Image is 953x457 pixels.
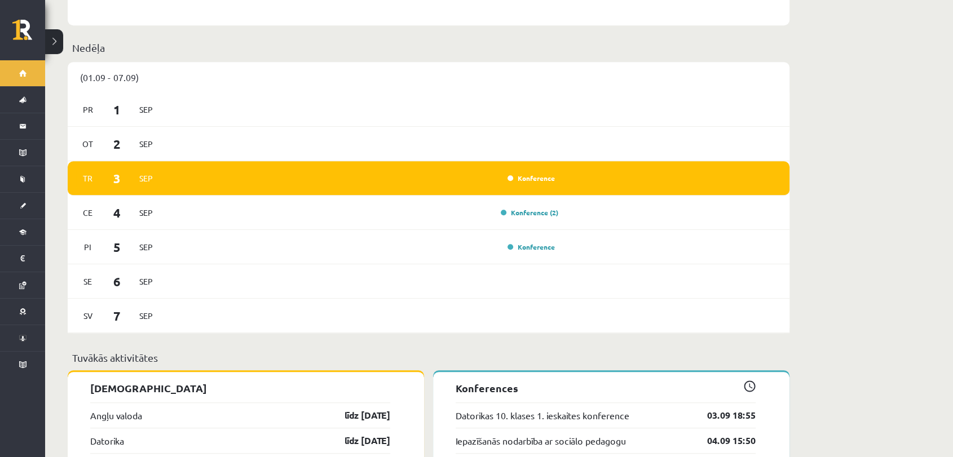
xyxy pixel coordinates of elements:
a: Angļu valoda [90,409,142,422]
span: 3 [100,169,135,188]
span: 7 [100,307,135,325]
a: Rīgas 1. Tālmācības vidusskola [12,20,45,48]
span: 6 [100,272,135,291]
span: Ot [76,135,100,153]
span: 1 [100,100,135,119]
span: Pi [76,238,100,256]
span: 2 [100,135,135,153]
a: Konference [508,242,555,251]
p: Nedēļa [72,40,785,55]
a: Datorikas 10. klases 1. ieskaites konference [456,409,629,422]
span: Sep [134,307,158,325]
div: (01.09 - 07.09) [68,62,789,92]
a: Datorika [90,434,124,447]
span: Sv [76,307,100,325]
a: 04.09 15:50 [690,434,756,447]
span: Sep [134,238,158,256]
span: 5 [100,238,135,256]
span: 4 [100,203,135,222]
span: Tr [76,170,100,187]
a: līdz [DATE] [325,434,390,447]
span: Ce [76,204,100,221]
a: 03.09 18:55 [690,409,756,422]
a: līdz [DATE] [325,409,390,422]
p: Konferences [456,380,756,396]
p: Tuvākās aktivitātes [72,350,785,365]
p: [DEMOGRAPHIC_DATA] [90,380,390,396]
a: Konference (2) [501,208,558,217]
span: Pr [76,101,100,118]
span: Sep [134,273,158,290]
span: Sep [134,204,158,221]
span: Sep [134,101,158,118]
span: Sep [134,135,158,153]
span: Sep [134,170,158,187]
a: Iepazīšanās nodarbība ar sociālo pedagogu [456,434,626,447]
span: Se [76,273,100,290]
a: Konference [508,174,555,183]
